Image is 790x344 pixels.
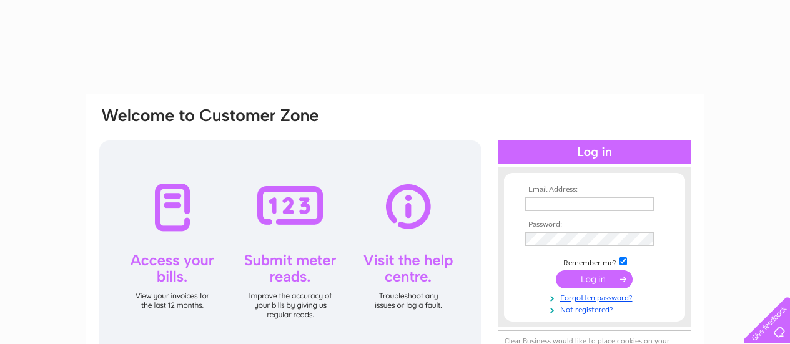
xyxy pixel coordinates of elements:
input: Submit [556,270,633,288]
td: Remember me? [522,255,667,268]
a: Forgotten password? [525,291,667,303]
a: Not registered? [525,303,667,315]
th: Email Address: [522,185,667,194]
th: Password: [522,220,667,229]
